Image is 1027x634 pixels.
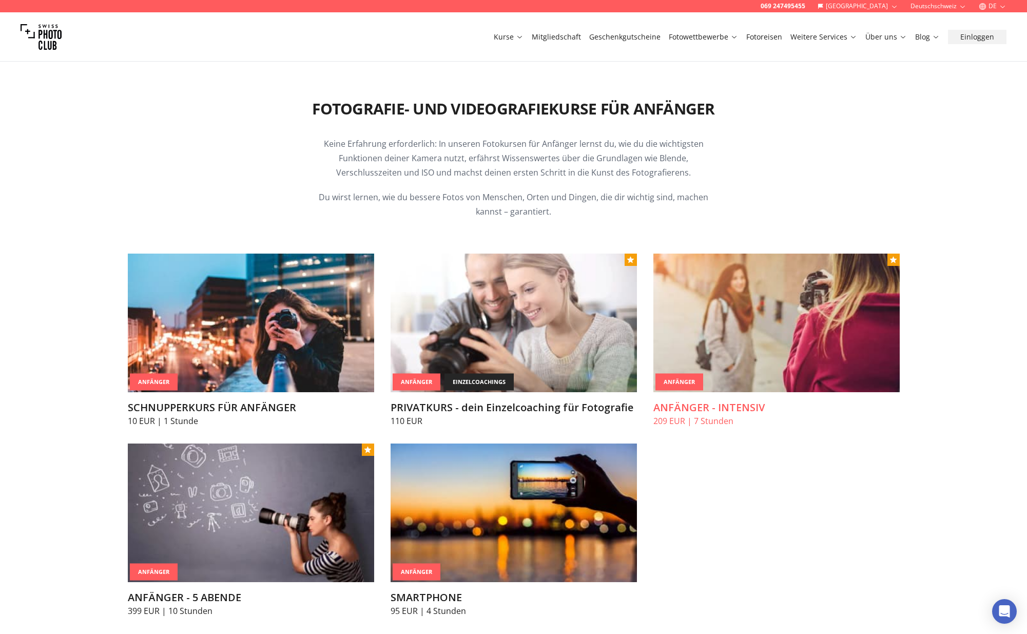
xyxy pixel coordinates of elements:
[490,30,528,44] button: Kurse
[128,444,374,617] a: ANFÄNGER - 5 ABENDEAnfängerANFÄNGER - 5 ABENDE399 EUR | 10 Stunden
[669,32,738,42] a: Fotowettbewerbe
[746,32,782,42] a: Fotoreisen
[589,32,661,42] a: Geschenkgutscheine
[992,599,1017,624] div: Open Intercom Messenger
[653,400,900,415] h3: ANFÄNGER - INTENSIV
[915,32,940,42] a: Blog
[21,16,62,57] img: Swiss photo club
[128,415,374,427] p: 10 EUR | 1 Stunde
[948,30,1006,44] button: Einloggen
[128,254,374,427] a: SCHNUPPERKURS FÜR ANFÄNGERAnfängerSCHNUPPERKURS FÜR ANFÄNGER10 EUR | 1 Stunde
[391,590,637,605] h3: SMARTPHONE
[786,30,861,44] button: Weitere Services
[494,32,524,42] a: Kurse
[444,374,514,391] div: einzelcoachings
[312,100,714,118] h2: Fotografie- und Videografiekurse für Anfänger
[790,32,857,42] a: Weitere Services
[128,444,374,582] img: ANFÄNGER - 5 ABENDE
[393,374,440,391] div: Anfänger
[130,374,178,391] div: Anfänger
[130,564,178,581] div: Anfänger
[393,564,440,581] div: Anfänger
[655,374,703,391] div: Anfänger
[317,137,711,180] p: Keine Erfahrung erforderlich: In unseren Fotokursen für Anfänger lernst du, wie du die wichtigste...
[761,2,805,10] a: 069 247495455
[128,590,374,605] h3: ANFÄNGER - 5 ABENDE
[391,444,637,617] a: SMARTPHONEAnfängerSMARTPHONE95 EUR | 4 Stunden
[532,32,581,42] a: Mitgliedschaft
[391,254,637,427] a: PRIVATKURS - dein Einzelcoaching für FotografieAnfängereinzelcoachingsPRIVATKURS - dein Einzelcoa...
[653,415,900,427] p: 209 EUR | 7 Stunden
[317,190,711,219] p: Du wirst lernen, wie du bessere Fotos von Menschen, Orten und Dingen, die dir wichtig sind, mache...
[128,254,374,392] img: SCHNUPPERKURS FÜR ANFÄNGER
[653,254,900,392] img: ANFÄNGER - INTENSIV
[391,400,637,415] h3: PRIVATKURS - dein Einzelcoaching für Fotografie
[391,444,637,582] img: SMARTPHONE
[128,605,374,617] p: 399 EUR | 10 Stunden
[861,30,911,44] button: Über uns
[865,32,907,42] a: Über uns
[391,415,637,427] p: 110 EUR
[911,30,944,44] button: Blog
[653,254,900,427] a: ANFÄNGER - INTENSIVAnfängerANFÄNGER - INTENSIV209 EUR | 7 Stunden
[528,30,585,44] button: Mitgliedschaft
[585,30,665,44] button: Geschenkgutscheine
[128,400,374,415] h3: SCHNUPPERKURS FÜR ANFÄNGER
[391,254,637,392] img: PRIVATKURS - dein Einzelcoaching für Fotografie
[742,30,786,44] button: Fotoreisen
[391,605,637,617] p: 95 EUR | 4 Stunden
[665,30,742,44] button: Fotowettbewerbe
